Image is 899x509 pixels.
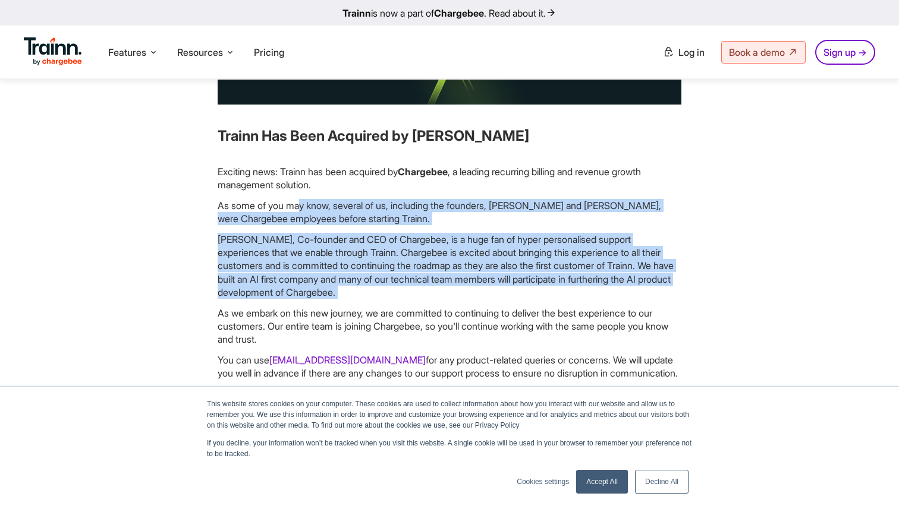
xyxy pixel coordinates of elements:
[678,46,705,58] span: Log in
[218,199,681,226] p: As some of you may know, several of us, including the founders, [PERSON_NAME] and [PERSON_NAME], ...
[218,353,681,380] p: You can use for any product-related queries or concerns. We will update you well in advance if th...
[218,306,681,346] p: As we embark on this new journey, we are committed to continuing to deliver the best experience t...
[729,46,785,58] span: Book a demo
[218,165,681,192] p: Exciting news: Trainn has been acquired by , a leading recurring billing and revenue growth manag...
[815,40,875,65] a: Sign up →
[342,7,371,19] b: Trainn
[517,476,569,487] a: Cookies settings
[108,46,146,59] span: Features
[24,37,82,66] img: Trainn Logo
[398,166,448,178] b: Chargebee
[254,46,284,58] a: Pricing
[177,46,223,59] span: Resources
[656,42,712,63] a: Log in
[218,126,681,146] h3: Trainn Has Been Acquired by [PERSON_NAME]
[576,470,628,494] a: Accept All
[269,354,426,366] a: [EMAIL_ADDRESS][DOMAIN_NAME]
[218,233,681,299] p: [PERSON_NAME], Co-founder and CEO of Chargebee, is a huge fan of hyper personalised support exper...
[207,399,692,431] p: This website stores cookies on your computer. These cookies are used to collect information about...
[434,7,484,19] b: Chargebee
[207,438,692,459] p: If you decline, your information won’t be tracked when you visit this website. A single cookie wi...
[635,470,689,494] a: Decline All
[721,41,806,64] a: Book a demo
